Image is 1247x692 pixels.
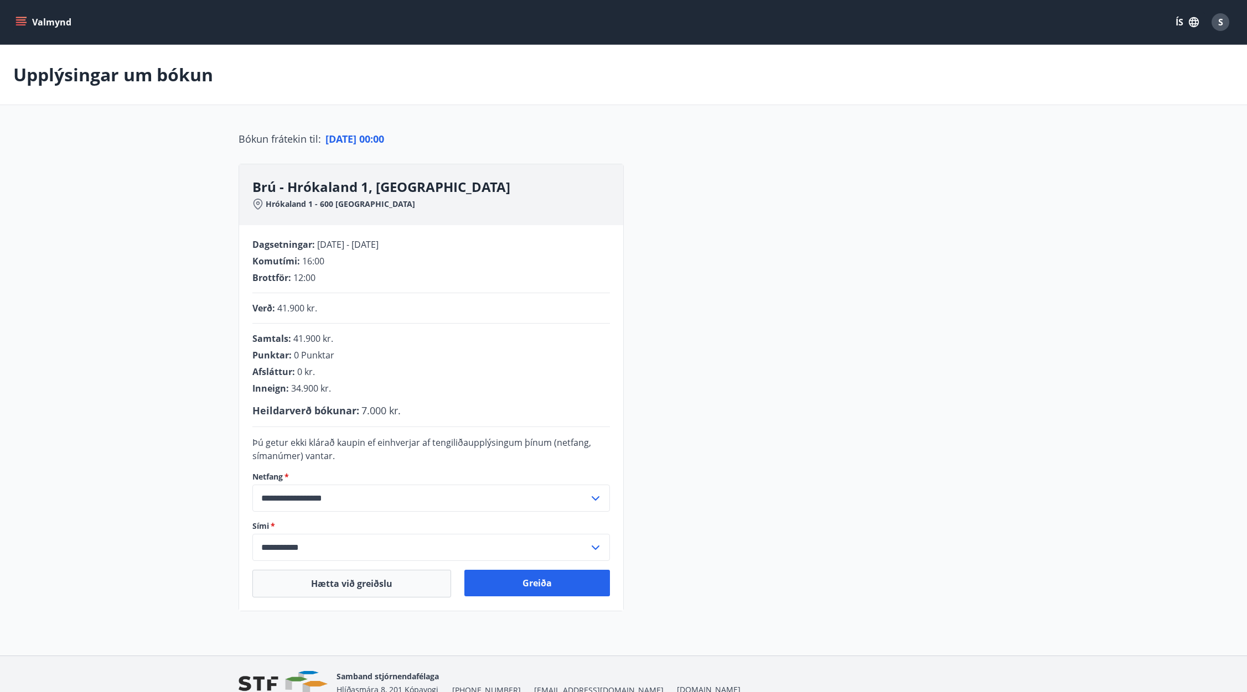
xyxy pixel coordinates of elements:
[291,382,331,394] span: 34.900 kr.
[361,404,401,417] span: 7.000 kr.
[252,332,291,345] span: Samtals :
[252,366,295,378] span: Afsláttur :
[252,178,623,196] h3: Brú - Hrókaland 1, [GEOGRAPHIC_DATA]
[294,349,334,361] span: 0 Punktar
[293,332,333,345] span: 41.900 kr.
[1170,12,1205,32] button: ÍS
[252,349,292,361] span: Punktar :
[293,272,315,284] span: 12:00
[239,132,321,146] span: Bókun frátekin til :
[1207,9,1234,35] button: S
[252,404,359,417] span: Heildarverð bókunar :
[252,570,451,597] button: Hætta við greiðslu
[252,255,300,267] span: Komutími :
[13,63,213,87] p: Upplýsingar um bókun
[277,302,317,314] span: 41.900 kr.
[13,12,76,32] button: menu
[325,132,384,145] span: [DATE] 00:00
[252,436,591,462] span: Þú getur ekki klárað kaupin ef einhverjar af tengiliðaupplýsingum þínum (netfang, símanúmer) vantar.
[252,302,275,314] span: Verð :
[252,272,291,284] span: Brottför :
[1218,16,1223,28] span: S
[252,238,315,251] span: Dagsetningar :
[297,366,315,378] span: 0 kr.
[252,382,289,394] span: Inneign :
[252,471,610,482] label: Netfang
[464,570,610,596] button: Greiða
[317,238,379,251] span: [DATE] - [DATE]
[266,199,415,210] span: Hrókaland 1 - 600 [GEOGRAPHIC_DATA]
[337,671,439,681] span: Samband stjórnendafélaga
[302,255,324,267] span: 16:00
[252,521,610,532] label: Sími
